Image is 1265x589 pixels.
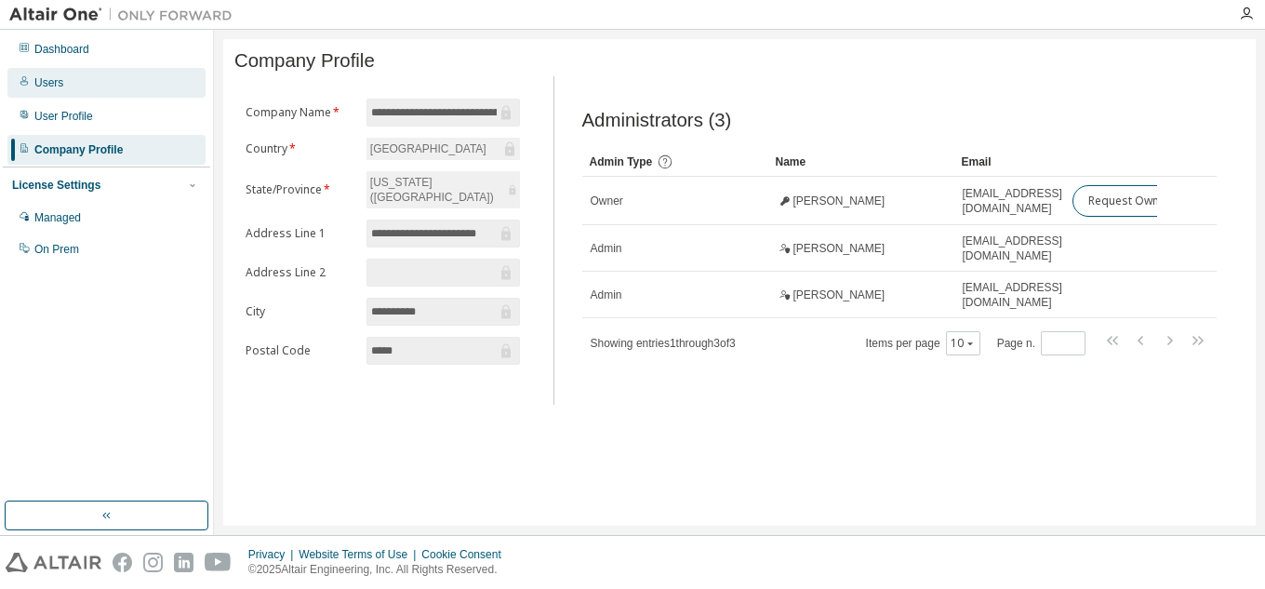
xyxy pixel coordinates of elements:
img: instagram.svg [143,553,163,572]
img: youtube.svg [205,553,232,572]
span: [EMAIL_ADDRESS][DOMAIN_NAME] [963,280,1062,310]
div: Dashboard [34,42,89,57]
span: [EMAIL_ADDRESS][DOMAIN_NAME] [963,186,1062,216]
label: State/Province [246,182,355,197]
div: License Settings [12,178,100,193]
span: Admin [591,288,622,302]
div: [GEOGRAPHIC_DATA] [367,139,489,159]
div: User Profile [34,109,93,124]
div: [US_STATE] ([GEOGRAPHIC_DATA]) [366,171,520,208]
div: [US_STATE] ([GEOGRAPHIC_DATA]) [367,172,504,207]
span: Admin [591,241,622,256]
img: linkedin.svg [174,553,193,572]
label: Address Line 2 [246,265,355,280]
span: Page n. [997,331,1085,355]
img: facebook.svg [113,553,132,572]
img: Altair One [9,6,242,24]
span: Items per page [866,331,980,355]
div: Users [34,75,63,90]
span: Admin Type [590,155,653,168]
div: Email [962,147,1057,177]
div: Company Profile [34,142,123,157]
div: Managed [34,210,81,225]
div: On Prem [34,242,79,257]
span: Administrators (3) [582,110,732,131]
button: 10 [951,336,976,351]
div: Privacy [248,547,299,562]
span: Company Profile [234,50,375,72]
div: Cookie Consent [421,547,512,562]
label: Country [246,141,355,156]
span: [PERSON_NAME] [793,288,885,302]
span: Showing entries 1 through 3 of 3 [591,337,736,350]
span: [PERSON_NAME] [793,194,885,208]
button: Request Owner Change [1072,185,1230,217]
label: Postal Code [246,343,355,358]
span: Owner [591,194,623,208]
label: Address Line 1 [246,226,355,241]
div: [GEOGRAPHIC_DATA] [366,138,520,160]
p: © 2025 Altair Engineering, Inc. All Rights Reserved. [248,562,513,578]
img: altair_logo.svg [6,553,101,572]
span: [PERSON_NAME] [793,241,885,256]
div: Website Terms of Use [299,547,421,562]
div: Name [776,147,947,177]
span: [EMAIL_ADDRESS][DOMAIN_NAME] [963,234,1062,263]
label: Company Name [246,105,355,120]
label: City [246,304,355,319]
